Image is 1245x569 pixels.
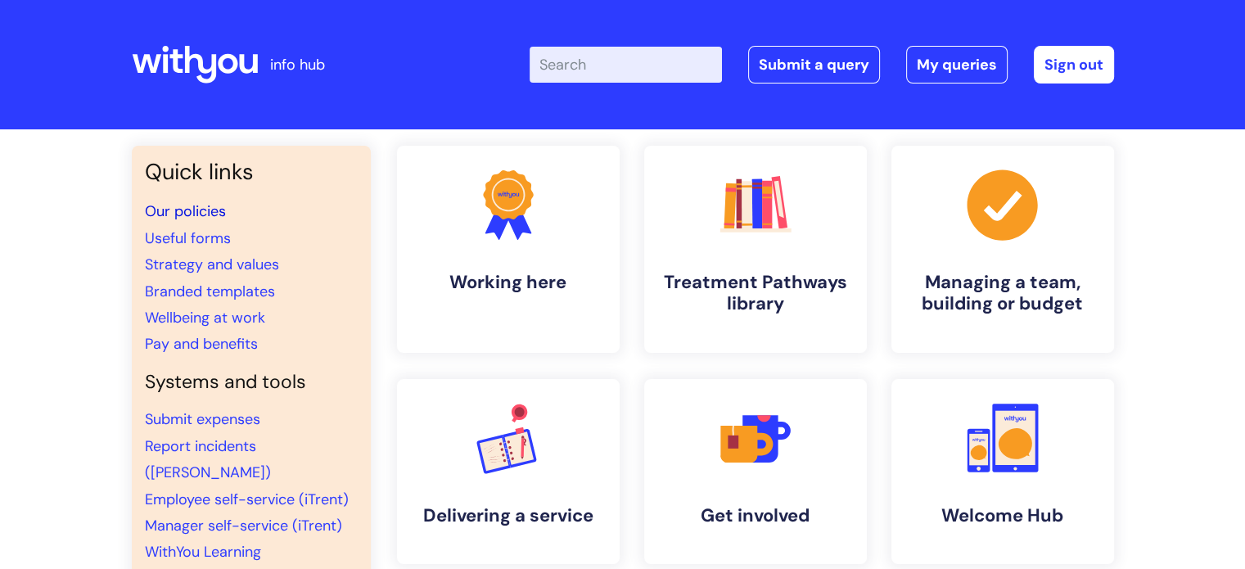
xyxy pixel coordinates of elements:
a: Useful forms [145,228,231,248]
h4: Systems and tools [145,371,358,394]
a: Pay and benefits [145,334,258,354]
a: Report incidents ([PERSON_NAME]) [145,436,271,482]
a: WithYou Learning [145,542,261,562]
h4: Welcome Hub [904,505,1101,526]
a: Submit expenses [145,409,260,429]
p: info hub [270,52,325,78]
a: Get involved [644,379,867,564]
a: Sign out [1034,46,1114,84]
h4: Get involved [657,505,854,526]
input: Search [530,47,722,83]
a: Employee self-service (iTrent) [145,490,349,509]
a: Submit a query [748,46,880,84]
a: Delivering a service [397,379,620,564]
a: Treatment Pathways library [644,146,867,353]
a: Strategy and values [145,255,279,274]
a: Managing a team, building or budget [891,146,1114,353]
a: Wellbeing at work [145,308,265,327]
h3: Quick links [145,159,358,185]
h4: Treatment Pathways library [657,272,854,315]
h4: Working here [410,272,607,293]
h4: Managing a team, building or budget [904,272,1101,315]
a: My queries [906,46,1008,84]
div: | - [530,46,1114,84]
a: Branded templates [145,282,275,301]
a: Working here [397,146,620,353]
a: Welcome Hub [891,379,1114,564]
h4: Delivering a service [410,505,607,526]
a: Our policies [145,201,226,221]
a: Manager self-service (iTrent) [145,516,342,535]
